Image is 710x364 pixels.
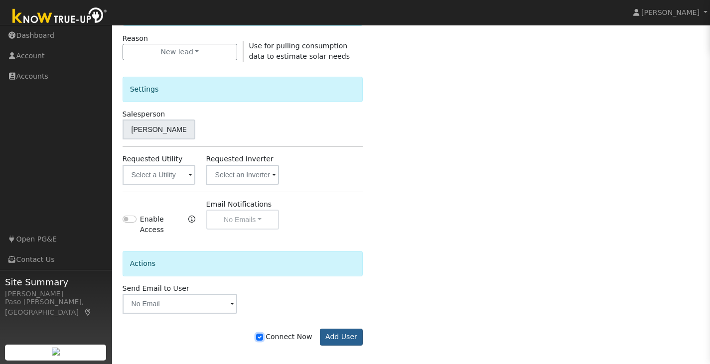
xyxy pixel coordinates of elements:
[52,348,60,356] img: retrieve
[123,120,196,139] input: Select a User
[123,109,165,120] label: Salesperson
[256,332,312,342] label: Connect Now
[123,33,148,44] label: Reason
[7,5,112,28] img: Know True-Up
[123,44,238,61] button: New lead
[5,275,107,289] span: Site Summary
[123,251,363,276] div: Actions
[123,154,183,164] label: Requested Utility
[123,283,189,294] label: Send Email to User
[206,199,272,210] label: Email Notifications
[123,77,363,102] div: Settings
[641,8,700,16] span: [PERSON_NAME]
[249,42,350,60] span: Use for pulling consumption data to estimate solar needs
[206,165,280,185] input: Select an Inverter
[188,214,195,236] a: Enable Access
[206,154,274,164] label: Requested Inverter
[5,289,107,299] div: [PERSON_NAME]
[123,294,238,314] input: No Email
[84,308,93,316] a: Map
[123,165,196,185] input: Select a Utility
[256,334,263,341] input: Connect Now
[320,329,363,346] button: Add User
[5,297,107,318] div: Paso [PERSON_NAME], [GEOGRAPHIC_DATA]
[140,214,186,235] label: Enable Access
